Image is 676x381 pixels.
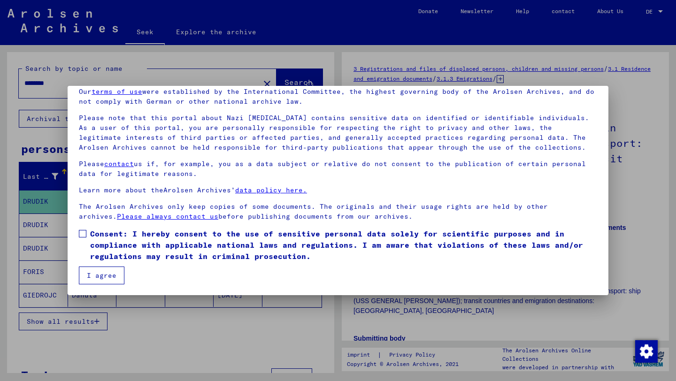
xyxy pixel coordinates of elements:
[79,114,589,152] font: Please note that this portal about Nazi [MEDICAL_DATA] contains sensitive data on identified or i...
[79,160,104,168] font: Please
[87,271,116,280] font: I agree
[79,186,163,194] font: Learn more about the
[218,212,413,221] font: before publishing documents from our archives.
[90,229,583,261] font: Consent: I hereby consent to the use of sensitive personal data solely for scientific purposes an...
[235,186,307,194] a: data policy here.
[635,340,658,363] img: Change consent
[117,212,218,221] a: Please always contact us
[92,87,142,96] a: terms of use
[79,160,586,178] font: us if, for example, you as a data subject or relative do not consent to the publication of certai...
[79,267,124,284] button: I agree
[79,202,548,221] font: The Arolsen Archives only keep copies of some documents. The originals and their usage rights are...
[163,186,235,194] font: Arolsen Archives’
[79,87,594,106] font: were established by the International Committee, the highest governing body of the Arolsen Archiv...
[79,87,92,96] font: Our
[104,160,134,168] a: contact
